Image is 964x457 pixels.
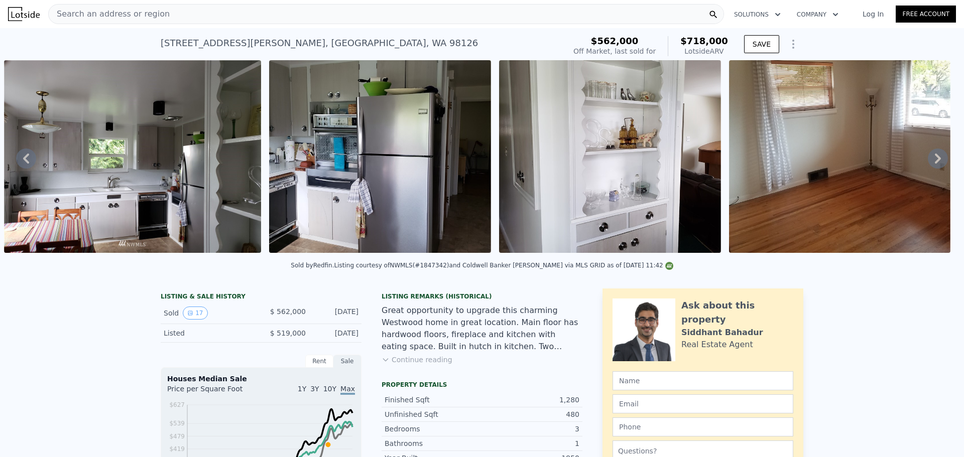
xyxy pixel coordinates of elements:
[167,374,355,384] div: Houses Median Sale
[482,395,579,405] div: 1,280
[851,9,896,19] a: Log In
[726,6,789,24] button: Solutions
[482,424,579,434] div: 3
[681,327,763,339] div: Siddhant Bahadur
[314,307,358,320] div: [DATE]
[482,438,579,448] div: 1
[482,409,579,419] div: 480
[385,424,482,434] div: Bedrooms
[681,339,753,351] div: Real Estate Agent
[183,307,207,320] button: View historical data
[729,60,951,253] img: Sale: 116388467 Parcel: 98030402
[8,7,40,21] img: Lotside
[744,35,779,53] button: SAVE
[4,60,261,253] img: Sale: 116388467 Parcel: 98030402
[340,385,355,395] span: Max
[169,445,185,452] tspan: $419
[164,328,253,338] div: Listed
[613,417,793,436] input: Phone
[573,46,656,56] div: Off Market, last sold for
[305,355,333,368] div: Rent
[161,36,478,50] div: [STREET_ADDRESS][PERSON_NAME] , [GEOGRAPHIC_DATA] , WA 98126
[298,385,306,393] span: 1Y
[334,262,673,269] div: Listing courtesy of NWMLS (#1847342) and Coldwell Banker [PERSON_NAME] via MLS GRID as of [DATE] ...
[499,60,721,253] img: Sale: 116388467 Parcel: 98030402
[49,8,170,20] span: Search an address or region
[385,438,482,448] div: Bathrooms
[169,401,185,408] tspan: $627
[270,329,306,337] span: $ 519,000
[613,371,793,390] input: Name
[314,328,358,338] div: [DATE]
[665,262,673,270] img: NWMLS Logo
[680,36,728,46] span: $718,000
[382,355,452,365] button: Continue reading
[789,6,847,24] button: Company
[613,394,793,413] input: Email
[385,395,482,405] div: Finished Sqft
[681,298,793,327] div: Ask about this property
[382,292,582,300] div: Listing Remarks (Historical)
[169,420,185,427] tspan: $539
[161,292,361,302] div: LISTING & SALE HISTORY
[591,36,639,46] span: $562,000
[323,385,336,393] span: 10Y
[783,34,803,54] button: Show Options
[169,433,185,440] tspan: $479
[382,304,582,353] div: Great opportunity to upgrade this charming Westwood home in great location. Main floor has hardwo...
[269,60,491,253] img: Sale: 116388467 Parcel: 98030402
[680,46,728,56] div: Lotside ARV
[333,355,361,368] div: Sale
[270,308,306,316] span: $ 562,000
[385,409,482,419] div: Unfinished Sqft
[291,262,334,269] div: Sold by Redfin .
[167,384,261,400] div: Price per Square Foot
[382,381,582,389] div: Property details
[310,385,319,393] span: 3Y
[896,6,956,23] a: Free Account
[164,307,253,320] div: Sold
